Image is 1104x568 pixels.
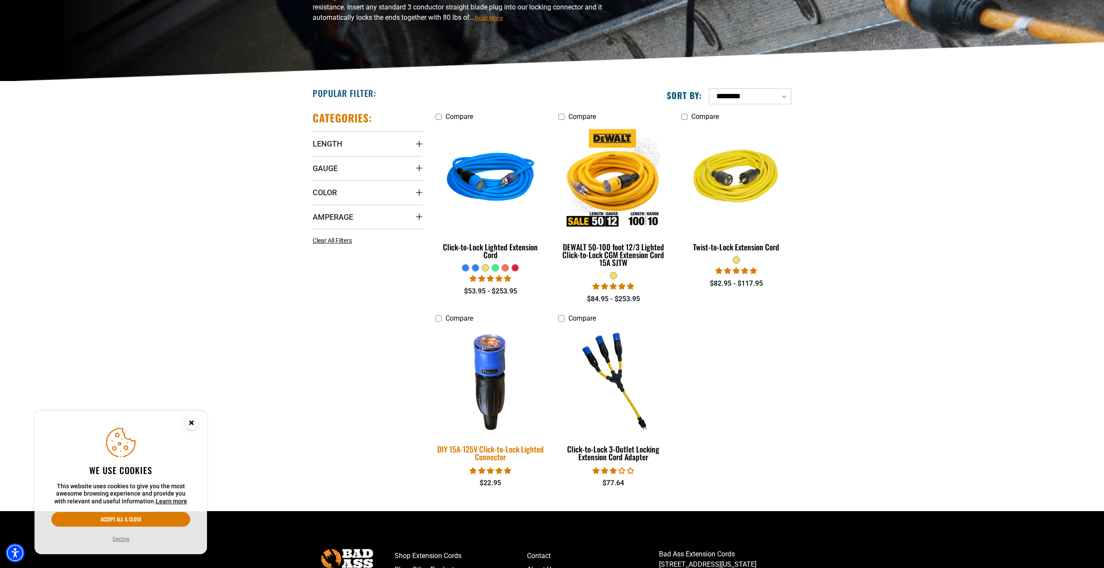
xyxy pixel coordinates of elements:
[313,156,423,180] summary: Gauge
[436,327,546,466] a: DIY 15A-125V Click-to-Lock Lighted Connector DIY 15A-125V Click-to-Lock Lighted Connector
[34,411,207,555] aside: Cookie Consent
[436,478,546,488] div: $22.95
[313,163,338,173] span: Gauge
[568,112,596,121] span: Compare
[156,498,187,505] a: This website uses cookies to give you the most awesome browsing experience and provide you with r...
[436,125,546,264] a: blue Click-to-Lock Lighted Extension Cord
[313,212,353,222] span: Amperage
[436,129,545,228] img: blue
[558,125,668,272] a: DEWALT 50-100 foot 12/3 Lighted Click-to-Lock CGM Extension Cord 15A SJTW DEWALT 50-100 foot 12/3...
[715,267,757,275] span: 5.00 stars
[558,294,668,304] div: $84.95 - $253.95
[445,112,473,121] span: Compare
[558,243,668,266] div: DEWALT 50-100 foot 12/3 Lighted Click-to-Lock CGM Extension Cord 15A SJTW
[313,205,423,229] summary: Amperage
[51,512,190,527] button: Accept all & close
[681,243,791,251] div: Twist-to-Lock Extension Cord
[681,278,791,289] div: $82.95 - $117.95
[527,549,659,563] a: Contact
[681,125,791,256] a: yellow Twist-to-Lock Extension Cord
[313,139,342,149] span: Length
[436,286,546,296] div: $53.95 - $253.95
[445,314,473,322] span: Compare
[682,129,790,228] img: yellow
[470,275,511,283] span: 4.87 stars
[51,483,190,506] p: This website uses cookies to give you the most awesome browsing experience and provide you with r...
[559,331,668,430] img: Click-to-Lock 3-Outlet Locking Extension Cord Adapter
[558,478,668,488] div: $77.64
[313,236,355,245] a: Clear All Filters
[559,129,668,228] img: DEWALT 50-100 foot 12/3 Lighted Click-to-Lock CGM Extension Cord 15A SJTW
[430,326,551,436] img: DIY 15A-125V Click-to-Lock Lighted Connector
[395,549,527,563] a: Shop Extension Cords
[667,90,702,101] label: Sort by:
[470,467,511,475] span: 4.84 stars
[313,131,423,156] summary: Length
[6,543,25,562] div: Accessibility Menu
[313,87,376,99] h2: Popular Filter:
[313,187,337,197] span: Color
[110,535,132,543] button: Decline
[313,237,352,244] span: Clear All Filters
[568,314,596,322] span: Compare
[313,180,423,204] summary: Color
[436,445,546,461] div: DIY 15A-125V Click-to-Lock Lighted Connector
[436,243,546,259] div: Click-to-Lock Lighted Extension Cord
[313,111,372,125] h2: Categories:
[593,282,634,290] span: 4.84 stars
[51,465,190,476] h2: We use cookies
[691,112,719,121] span: Compare
[558,327,668,466] a: Click-to-Lock 3-Outlet Locking Extension Cord Adapter Click-to-Lock 3-Outlet Locking Extension Co...
[558,445,668,461] div: Click-to-Lock 3-Outlet Locking Extension Cord Adapter
[176,411,207,437] button: Close this option
[593,467,634,475] span: 3.00 stars
[475,15,503,21] span: Read More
